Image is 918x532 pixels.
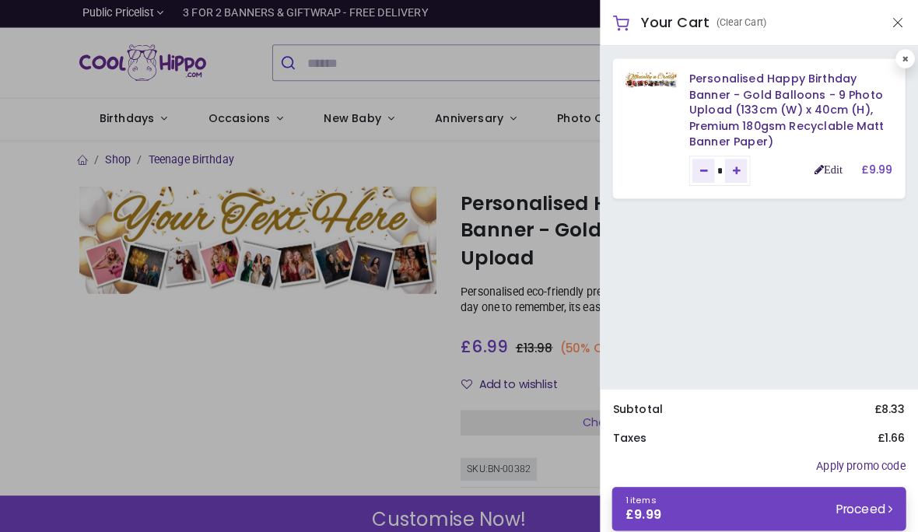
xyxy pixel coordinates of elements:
h5: Your Cart [647,12,714,32]
small: Proceed [837,490,893,506]
span: 9.99 [640,495,667,512]
h6: £ [875,394,906,409]
h6: Subtotal [619,394,668,409]
h6: £ [863,159,893,174]
span: 1 items [632,484,661,495]
a: Remove one [697,156,719,179]
a: Edit [817,160,844,171]
button: Close [892,12,906,32]
span: £ [632,495,667,513]
a: (Clear Cart) [720,16,769,29]
span: 9.99 [870,158,893,173]
img: qeWQEJq+NbgAAAAASUVORK5CYII= [632,71,681,86]
a: Add one [729,156,751,179]
a: 1 items £9.99 Proceed [618,477,906,520]
h6: Taxes [619,422,653,437]
span: 8.33 [882,393,906,408]
span: 1.66 [885,421,906,436]
a: Personalised Happy Birthday Banner - Gold Balloons - 9 Photo Upload (133cm (W) x 40cm (H), Premiu... [694,69,885,145]
a: Apply promo code [818,449,906,464]
h6: £ [878,422,906,437]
